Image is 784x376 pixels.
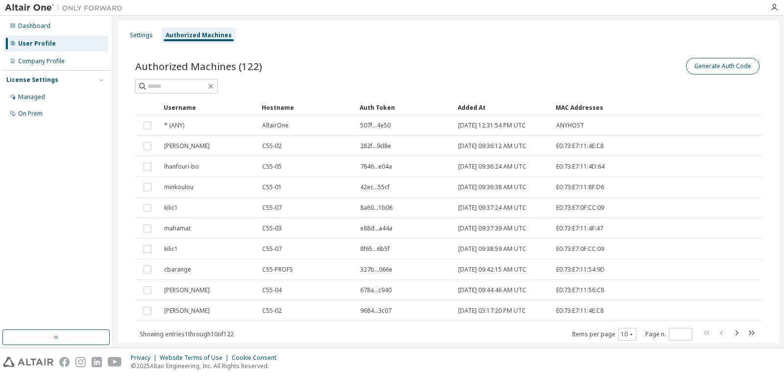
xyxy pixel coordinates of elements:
[164,183,194,191] span: minkoulou
[360,307,392,315] span: 9684...3c07
[164,225,191,232] span: mahamat
[262,142,282,150] span: C55-02
[3,357,53,367] img: altair_logo.svg
[18,40,56,48] div: User Profile
[556,307,604,315] span: E0:73:E7:11:4E:C8
[262,204,282,212] span: C55-07
[262,100,352,115] div: Hostname
[556,245,604,253] span: E0:73:E7:0F:CC:09
[458,122,526,129] span: [DATE] 12:31:54 PM UTC
[572,328,637,341] span: Items per page
[164,266,191,274] span: cbarange
[458,286,526,294] span: [DATE] 09:44:46 AM UTC
[458,183,526,191] span: [DATE] 09:36:38 AM UTC
[458,142,526,150] span: [DATE] 09:36:12 AM UTC
[360,225,392,232] span: e88d...a44a
[164,163,199,171] span: lhanfouri-bo
[645,328,692,341] span: Page n.
[18,22,50,30] div: Dashboard
[262,307,282,315] span: C55-02
[556,142,604,150] span: E0:73:E7:11:4E:C8
[262,163,282,171] span: C55-05
[131,362,282,370] p: © 2025 Altair Engineering, Inc. All Rights Reserved.
[262,266,293,274] span: C55-PROFS
[458,307,526,315] span: [DATE] 03:17:20 PM UTC
[262,225,282,232] span: C55-03
[92,357,102,367] img: linkedin.svg
[18,93,45,101] div: Managed
[140,330,234,338] span: Showing entries 1 through 10 of 122
[556,183,604,191] span: E0:73:E7:11:8F:D6
[556,100,661,115] div: MAC Addresses
[135,59,262,73] span: Authorized Machines (122)
[360,163,392,171] span: 7846...e04a
[164,245,178,253] span: kilic1
[621,330,634,338] button: 10
[164,204,178,212] span: kilic1
[164,142,210,150] span: [PERSON_NAME]
[164,122,184,129] span: * (ANY)
[18,57,65,65] div: Company Profile
[458,204,526,212] span: [DATE] 09:37:24 AM UTC
[458,225,526,232] span: [DATE] 09:37:39 AM UTC
[6,76,58,84] div: License Settings
[75,357,86,367] img: instagram.svg
[360,183,390,191] span: 42ec...55cf
[360,266,392,274] span: 327b...066e
[360,245,390,253] span: 8f65...6b5f
[166,31,232,39] div: Authorized Machines
[686,58,759,75] button: Generate Auth Code
[458,266,526,274] span: [DATE] 09:42:15 AM UTC
[458,100,548,115] div: Added At
[108,357,122,367] img: youtube.svg
[5,3,127,13] img: Altair One
[262,122,289,129] span: AltairOne
[360,100,450,115] div: Auth Token
[160,354,232,362] div: Website Terms of Use
[556,204,604,212] span: E0:73:E7:0F:CC:09
[360,122,391,129] span: 507f...4e50
[556,266,605,274] span: E0:73:E7:11:54:9D
[556,163,605,171] span: E0:73:E7:11:4D:64
[556,122,584,129] span: ANYHOST
[360,286,392,294] span: 678a...c940
[458,245,526,253] span: [DATE] 09:38:59 AM UTC
[262,286,282,294] span: C55-04
[556,286,604,294] span: E0:73:E7:11:56:C8
[262,183,282,191] span: C55-01
[556,225,603,232] span: E0:73:E7:11:4F:47
[360,204,392,212] span: 8a60...1b06
[262,245,282,253] span: C55-07
[164,307,210,315] span: [PERSON_NAME]
[458,163,526,171] span: [DATE] 09:36:24 AM UTC
[131,354,160,362] div: Privacy
[164,100,254,115] div: Username
[130,31,153,39] div: Settings
[164,286,210,294] span: [PERSON_NAME]
[232,354,282,362] div: Cookie Consent
[59,357,70,367] img: facebook.svg
[18,110,43,118] div: On Prem
[360,142,391,150] span: 282f...9d8e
